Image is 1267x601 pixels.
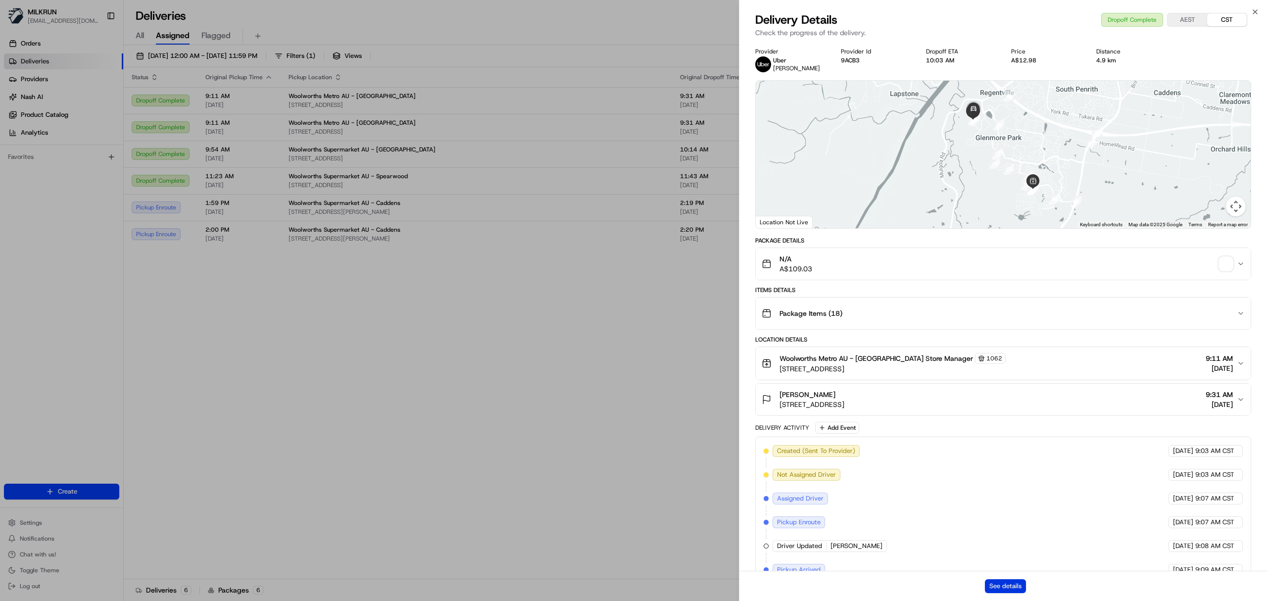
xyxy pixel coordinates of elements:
[1071,196,1081,207] div: 12
[1206,390,1233,400] span: 9:31 AM
[1021,179,1031,190] div: 16
[1173,470,1193,479] span: [DATE]
[1173,542,1193,551] span: [DATE]
[780,400,844,409] span: [STREET_ADDRESS]
[1022,171,1033,182] div: 1
[777,542,822,551] span: Driver Updated
[755,28,1251,38] p: Check the progress of the delivery.
[755,48,825,55] div: Provider
[1195,494,1234,503] span: 9:07 AM CST
[755,12,837,28] span: Delivery Details
[756,384,1251,415] button: [PERSON_NAME][STREET_ADDRESS]9:31 AM[DATE]
[1096,56,1166,64] div: 4.9 km
[1206,363,1233,373] span: [DATE]
[777,518,821,527] span: Pickup Enroute
[780,308,842,318] span: Package Items ( 18 )
[777,470,836,479] span: Not Assigned Driver
[777,447,855,455] span: Created (Sent To Provider)
[992,149,1003,159] div: 19
[773,64,820,72] span: [PERSON_NAME]
[780,390,835,400] span: [PERSON_NAME]
[815,422,859,434] button: Add Event
[1206,400,1233,409] span: [DATE]
[926,48,995,55] div: Dropoff ETA
[1085,139,1096,150] div: 11
[758,215,791,228] img: Google
[1207,13,1247,26] button: CST
[756,298,1251,329] button: Package Items (18)
[1208,222,1248,227] a: Report a map error
[841,56,860,64] button: 9ACB3
[1195,447,1234,455] span: 9:03 AM CST
[1003,164,1014,175] div: 17
[989,158,1000,169] div: 18
[1049,194,1060,204] div: 13
[755,336,1251,344] div: Location Details
[780,353,973,363] span: Woolworths Metro AU - [GEOGRAPHIC_DATA] Store Manager
[1173,565,1193,574] span: [DATE]
[777,565,821,574] span: Pickup Arrived
[985,579,1026,593] button: See details
[1092,127,1103,138] div: 10
[756,248,1251,280] button: N/AA$109.03
[1226,197,1246,216] button: Map camera controls
[777,494,824,503] span: Assigned Driver
[755,56,771,72] img: uber-new-logo.jpeg
[755,237,1251,245] div: Package Details
[1173,494,1193,503] span: [DATE]
[758,215,791,228] a: Open this area in Google Maps (opens a new window)
[1080,221,1122,228] button: Keyboard shortcuts
[830,542,882,551] span: [PERSON_NAME]
[755,286,1251,294] div: Items Details
[1168,13,1207,26] button: AEST
[1096,48,1166,55] div: Distance
[993,119,1004,130] div: 20
[841,48,910,55] div: Provider Id
[773,56,786,64] span: Uber
[1011,56,1080,64] div: A$12.98
[756,347,1251,380] button: Woolworths Metro AU - [GEOGRAPHIC_DATA] Store Manager1062[STREET_ADDRESS]9:11 AM[DATE]
[756,216,813,228] div: Location Not Live
[1011,48,1080,55] div: Price
[780,264,812,274] span: A$109.03
[1188,222,1202,227] a: Terms (opens in new tab)
[1195,565,1234,574] span: 9:09 AM CST
[780,364,1006,374] span: [STREET_ADDRESS]
[755,424,809,432] div: Delivery Activity
[986,354,1002,362] span: 1062
[1128,222,1182,227] span: Map data ©2025 Google
[1173,447,1193,455] span: [DATE]
[1195,542,1234,551] span: 9:08 AM CST
[1206,353,1233,363] span: 9:11 AM
[926,56,995,64] div: 10:03 AM
[1195,518,1234,527] span: 9:07 AM CST
[780,254,812,264] span: N/A
[1195,470,1234,479] span: 9:03 AM CST
[1173,518,1193,527] span: [DATE]
[1003,91,1014,101] div: 9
